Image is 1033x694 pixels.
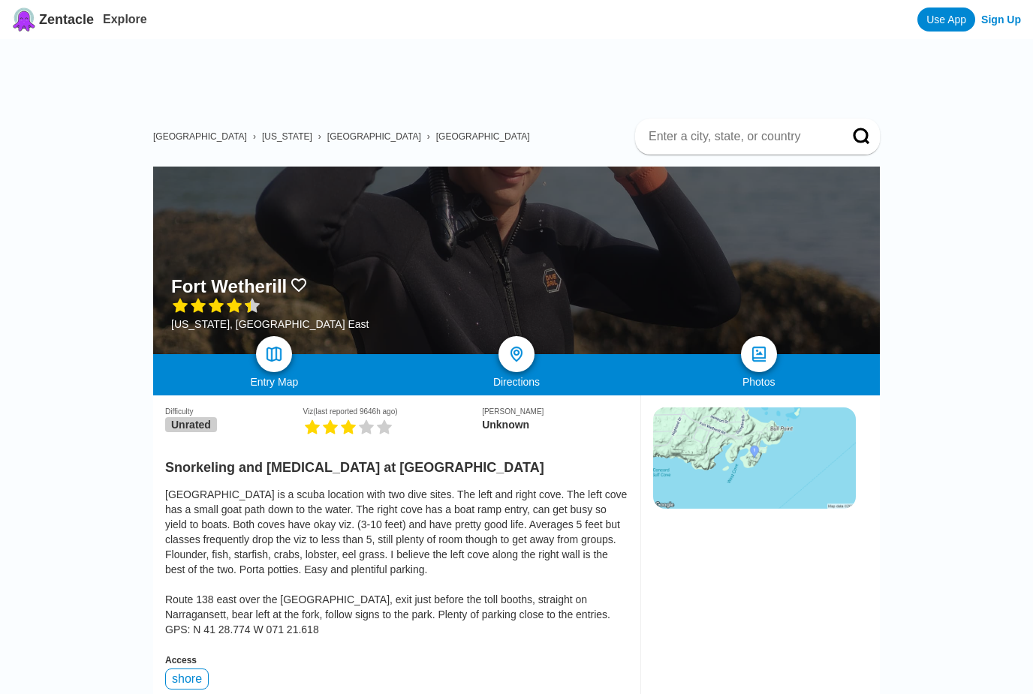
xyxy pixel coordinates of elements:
a: map [256,336,292,372]
div: Unknown [482,419,628,431]
div: Difficulty [165,407,303,416]
a: [US_STATE] [262,131,312,142]
a: Zentacle logoZentacle [12,8,94,32]
div: shore [165,668,209,689]
div: Access [165,655,628,665]
img: photos [750,345,768,363]
div: [GEOGRAPHIC_DATA] is a scuba location with two dive sites. The left and right cove. The left cove... [165,487,628,637]
a: Explore [103,13,147,26]
div: Entry Map [153,376,396,388]
input: Enter a city, state, or country [647,129,832,144]
h2: Snorkeling and [MEDICAL_DATA] at [GEOGRAPHIC_DATA] [165,451,628,476]
a: Use App [917,8,975,32]
a: directions [498,336,535,372]
a: [GEOGRAPHIC_DATA] [153,131,247,142]
span: › [427,131,430,142]
div: Photos [637,376,880,388]
span: Unrated [165,417,217,432]
a: [GEOGRAPHIC_DATA] [436,131,530,142]
span: › [253,131,256,142]
div: Directions [396,376,638,388]
div: Viz (last reported 9646h ago) [303,407,483,416]
img: map [265,345,283,363]
img: staticmap [653,407,856,509]
img: Zentacle logo [12,8,36,32]
iframe: Advertisement [165,39,880,107]
div: [US_STATE], [GEOGRAPHIC_DATA] East [171,318,369,330]
span: › [318,131,321,142]
h1: Fort Wetherill [171,276,287,297]
a: [GEOGRAPHIC_DATA] [327,131,421,142]
div: [PERSON_NAME] [482,407,628,416]
a: photos [741,336,777,372]
img: directions [507,345,526,363]
span: Zentacle [39,12,94,28]
a: Sign Up [981,14,1021,26]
